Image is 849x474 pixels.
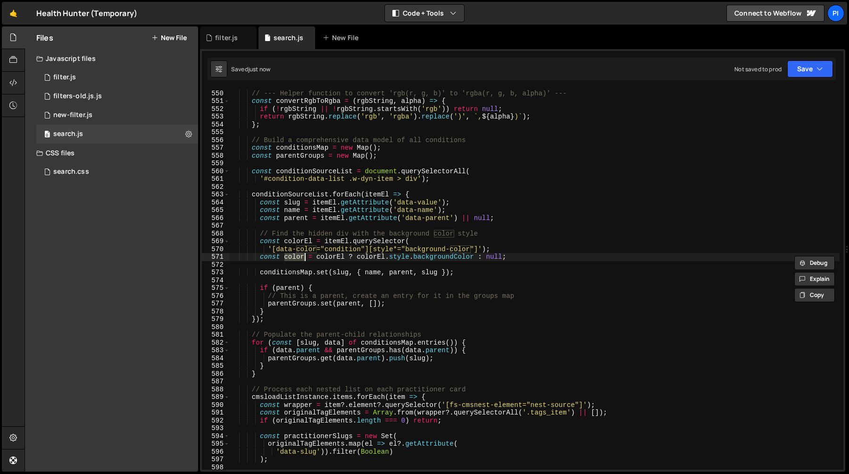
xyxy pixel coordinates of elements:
div: 555 [202,128,230,136]
div: 589 [202,393,230,401]
div: CSS files [25,144,198,162]
div: 588 [202,386,230,394]
div: 575 [202,284,230,292]
div: 586 [202,370,230,378]
div: 584 [202,355,230,363]
button: Copy [794,288,835,302]
div: 560 [202,168,230,176]
div: 580 [202,323,230,331]
div: 563 [202,191,230,199]
a: Connect to Webflow [726,5,824,22]
div: 568 [202,230,230,238]
div: 597 [202,456,230,464]
div: 571 [202,253,230,261]
div: search.js [274,33,303,42]
div: 16494/44708.js [36,68,198,87]
button: New File [151,34,187,42]
div: 585 [202,362,230,370]
div: 558 [202,152,230,160]
div: 550 [202,90,230,98]
div: 551 [202,97,230,105]
a: 🤙 [2,2,25,25]
div: Javascript files [25,49,198,68]
div: 595 [202,440,230,448]
div: just now [248,65,270,73]
div: 559 [202,160,230,168]
div: 591 [202,409,230,417]
div: Saved [231,65,270,73]
button: Debug [794,256,835,270]
div: 576 [202,292,230,300]
div: 598 [202,464,230,472]
div: 565 [202,206,230,214]
div: 594 [202,432,230,440]
div: 553 [202,113,230,121]
div: 562 [202,183,230,191]
div: Not saved to prod [734,65,782,73]
div: 582 [202,339,230,347]
div: 581 [202,331,230,339]
div: 587 [202,378,230,386]
div: 16494/45041.js [36,125,198,144]
div: 590 [202,401,230,409]
div: 577 [202,300,230,308]
button: Explain [794,272,835,286]
button: Code + Tools [385,5,464,22]
h2: Files [36,33,53,43]
div: filters-old.js.js [53,92,102,101]
div: 578 [202,308,230,316]
div: 569 [202,237,230,245]
div: search.css [53,168,89,176]
div: filter.js [215,33,238,42]
div: 554 [202,121,230,129]
div: 16494/45743.css [36,162,198,181]
div: 583 [202,347,230,355]
a: Pi [827,5,844,22]
div: 16494/46184.js [36,106,198,125]
div: 572 [202,261,230,269]
div: search.js [53,130,83,138]
div: 570 [202,245,230,254]
div: 16494/45764.js [36,87,198,106]
div: Health Hunter (Temporary) [36,8,137,19]
div: 552 [202,105,230,113]
div: 561 [202,175,230,183]
div: New File [323,33,362,42]
button: Save [787,60,833,77]
div: 573 [202,269,230,277]
div: 592 [202,417,230,425]
div: 557 [202,144,230,152]
div: 596 [202,448,230,456]
div: new-filter.js [53,111,92,119]
div: 574 [202,277,230,285]
div: 556 [202,136,230,144]
div: 579 [202,315,230,323]
span: 0 [44,131,50,139]
div: 593 [202,424,230,432]
div: filter.js [53,73,76,82]
div: 567 [202,222,230,230]
div: 564 [202,199,230,207]
div: 566 [202,214,230,222]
